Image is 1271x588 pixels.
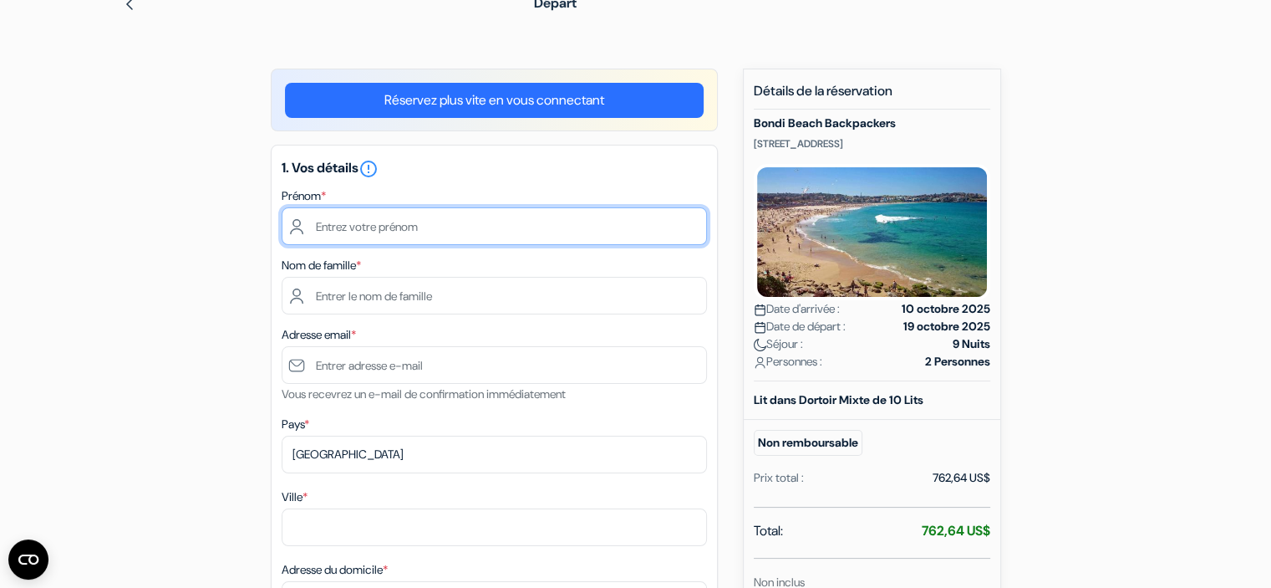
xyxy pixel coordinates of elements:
[903,318,990,335] strong: 19 octobre 2025
[754,521,783,541] span: Total:
[282,207,707,245] input: Entrez votre prénom
[282,488,308,506] label: Ville
[282,277,707,314] input: Entrer le nom de famille
[754,321,766,334] img: calendar.svg
[282,416,309,433] label: Pays
[282,386,566,401] small: Vous recevrez un e-mail de confirmation immédiatement
[358,159,379,179] i: error_outline
[754,339,766,351] img: moon.svg
[282,159,707,179] h5: 1. Vos détails
[754,353,822,371] span: Personnes :
[282,187,326,205] label: Prénom
[754,116,990,130] h5: Bondi Beach Backpackers
[754,300,840,318] span: Date d'arrivée :
[953,335,990,353] strong: 9 Nuits
[754,83,990,110] h5: Détails de la réservation
[358,159,379,176] a: error_outline
[754,335,803,353] span: Séjour :
[754,392,923,407] b: Lit dans Dortoir Mixte de 10 Lits
[754,430,862,456] small: Non remboursable
[754,356,766,369] img: user_icon.svg
[282,561,388,579] label: Adresse du domicile
[922,522,990,539] strong: 762,64 US$
[285,83,704,118] a: Réservez plus vite en vous connectant
[925,353,990,371] strong: 2 Personnes
[933,469,990,487] div: 762,64 US$
[8,539,48,580] button: Ouvrir le widget CMP
[754,304,766,316] img: calendar.svg
[902,300,990,318] strong: 10 octobre 2025
[282,346,707,384] input: Entrer adresse e-mail
[282,326,356,344] label: Adresse email
[754,318,846,335] span: Date de départ :
[282,257,361,274] label: Nom de famille
[754,469,804,487] div: Prix total :
[754,137,990,151] p: [STREET_ADDRESS]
